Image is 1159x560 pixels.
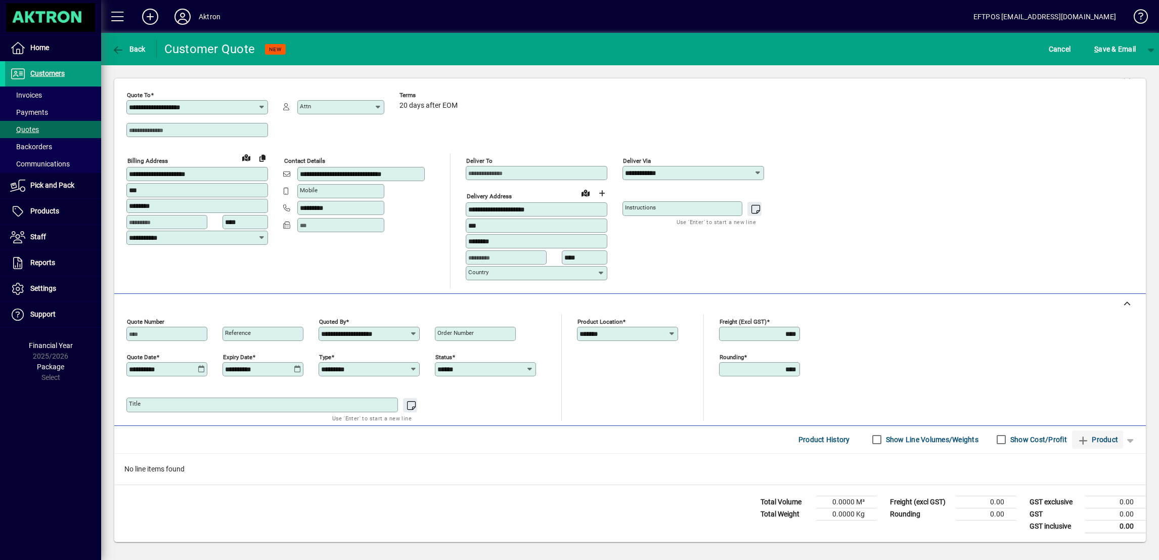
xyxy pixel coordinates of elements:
[5,138,101,155] a: Backorders
[10,108,48,116] span: Payments
[625,204,656,211] mat-label: Instructions
[468,269,488,276] mat-label: Country
[884,435,978,445] label: Show Line Volumes/Weights
[332,412,412,424] mat-hint: Use 'Enter' to start a new line
[1094,41,1136,57] span: ave & Email
[5,199,101,224] a: Products
[269,46,282,53] span: NEW
[127,92,151,99] mat-label: Quote To
[166,8,199,26] button: Profile
[5,155,101,173] a: Communications
[30,44,49,52] span: Home
[885,508,956,520] td: Rounding
[101,40,157,58] app-page-header-button: Back
[5,121,101,138] a: Quotes
[1085,508,1146,520] td: 0.00
[5,173,101,198] a: Pick and Pack
[127,353,156,360] mat-label: Quote date
[677,216,756,228] mat-hint: Use 'Enter' to start a new line
[30,259,55,267] span: Reports
[223,353,252,360] mat-label: Expiry date
[134,8,166,26] button: Add
[755,496,816,508] td: Total Volume
[1024,496,1085,508] td: GST exclusive
[114,454,1146,485] div: No line items found
[623,157,651,164] mat-label: Deliver via
[319,353,331,360] mat-label: Type
[399,92,460,99] span: Terms
[30,284,56,292] span: Settings
[1046,40,1074,58] button: Cancel
[30,233,46,241] span: Staff
[720,353,744,360] mat-label: Rounding
[29,341,73,350] span: Financial Year
[5,276,101,301] a: Settings
[5,302,101,327] a: Support
[1094,45,1098,53] span: S
[1024,520,1085,533] td: GST inclusive
[10,160,70,168] span: Communications
[1024,508,1085,520] td: GST
[466,157,493,164] mat-label: Deliver To
[594,185,610,201] button: Choose address
[1126,2,1146,35] a: Knowledge Base
[112,45,146,53] span: Back
[720,318,767,325] mat-label: Freight (excl GST)
[238,149,254,165] a: View on map
[300,103,311,110] mat-label: Attn
[437,329,474,336] mat-label: Order number
[816,496,877,508] td: 0.0000 M³
[1089,40,1141,58] button: Save & Email
[5,35,101,61] a: Home
[10,143,52,151] span: Backorders
[885,496,956,508] td: Freight (excl GST)
[30,310,56,318] span: Support
[254,150,271,166] button: Copy to Delivery address
[399,102,458,110] span: 20 days after EOM
[10,125,39,134] span: Quotes
[1049,41,1071,57] span: Cancel
[1008,435,1067,445] label: Show Cost/Profit
[37,363,64,371] span: Package
[798,432,850,448] span: Product History
[577,185,594,201] a: View on map
[164,41,255,57] div: Customer Quote
[577,318,622,325] mat-label: Product location
[435,353,452,360] mat-label: Status
[1072,430,1123,449] button: Product
[10,91,42,99] span: Invoices
[5,225,101,250] a: Staff
[973,9,1116,25] div: EFTPOS [EMAIL_ADDRESS][DOMAIN_NAME]
[30,69,65,77] span: Customers
[755,508,816,520] td: Total Weight
[956,508,1016,520] td: 0.00
[127,318,164,325] mat-label: Quote number
[225,329,251,336] mat-label: Reference
[30,207,59,215] span: Products
[129,400,141,407] mat-label: Title
[109,40,148,58] button: Back
[199,9,220,25] div: Aktron
[300,187,318,194] mat-label: Mobile
[5,104,101,121] a: Payments
[319,318,346,325] mat-label: Quoted by
[5,250,101,276] a: Reports
[794,430,854,449] button: Product History
[1077,432,1118,448] span: Product
[5,87,101,104] a: Invoices
[956,496,1016,508] td: 0.00
[30,181,74,189] span: Pick and Pack
[1085,496,1146,508] td: 0.00
[816,508,877,520] td: 0.0000 Kg
[1085,520,1146,533] td: 0.00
